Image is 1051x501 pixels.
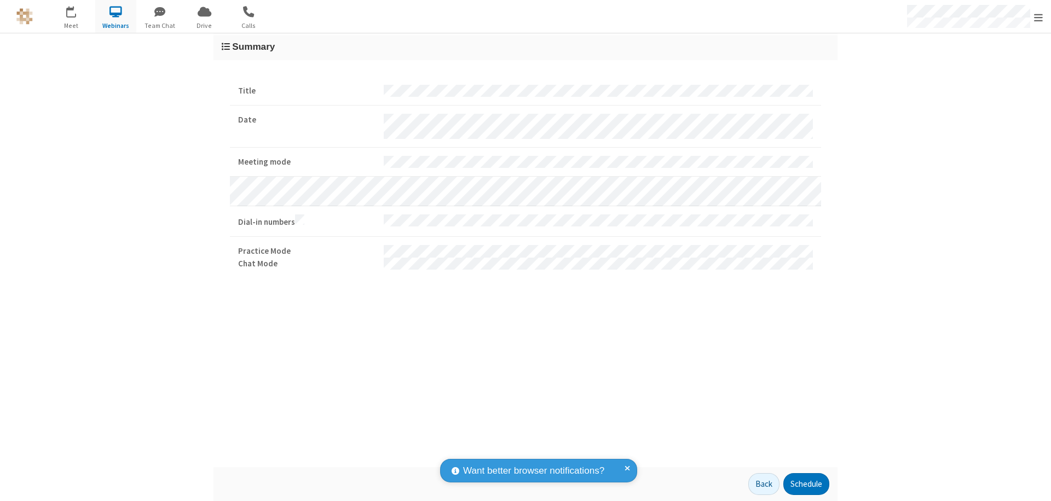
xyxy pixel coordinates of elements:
strong: Meeting mode [238,156,376,168]
iframe: Chat [1024,473,1043,493]
button: Back [748,473,779,495]
span: Meet [51,21,92,31]
span: Summary [232,41,275,52]
span: Want better browser notifications? [463,464,604,478]
div: 3 [74,6,81,14]
img: QA Selenium DO NOT DELETE OR CHANGE [16,8,33,25]
strong: Title [238,85,376,97]
span: Drive [184,21,225,31]
span: Calls [228,21,269,31]
strong: Dial-in numbers [238,214,376,229]
button: Schedule [783,473,829,495]
span: Webinars [95,21,136,31]
strong: Date [238,114,376,126]
strong: Practice Mode [238,245,376,258]
strong: Chat Mode [238,258,376,270]
span: Team Chat [140,21,181,31]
